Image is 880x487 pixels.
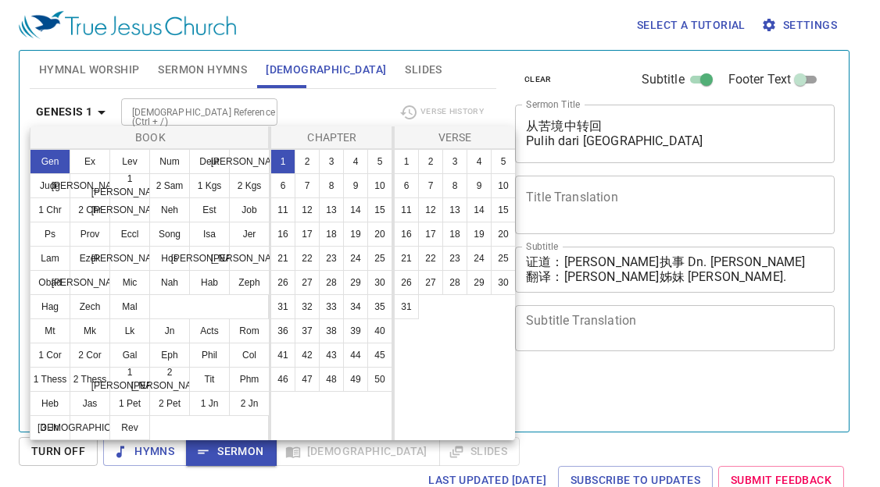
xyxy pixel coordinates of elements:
[319,270,344,295] button: 28
[319,197,344,222] button: 13
[394,294,419,319] button: 31
[109,222,150,247] button: Eccl
[149,367,190,392] button: 2 [PERSON_NAME]
[189,222,230,247] button: Isa
[270,222,295,247] button: 16
[367,246,392,271] button: 25
[30,415,70,440] button: 3 Jn
[70,246,110,271] button: Ezek
[343,270,368,295] button: 29
[270,343,295,368] button: 41
[343,149,368,174] button: 4
[467,197,492,222] button: 14
[319,318,344,343] button: 38
[442,270,467,295] button: 28
[109,173,150,198] button: 1 [PERSON_NAME]
[467,222,492,247] button: 19
[229,149,270,174] button: [PERSON_NAME]
[398,130,512,145] p: Verse
[270,197,295,222] button: 11
[70,415,110,440] button: [DEMOGRAPHIC_DATA]
[229,246,270,271] button: [PERSON_NAME]
[491,197,516,222] button: 15
[467,173,492,198] button: 9
[418,149,443,174] button: 2
[229,391,270,416] button: 2 Jn
[109,270,150,295] button: Mic
[319,343,344,368] button: 43
[109,149,150,174] button: Lev
[491,222,516,247] button: 20
[394,246,419,271] button: 21
[189,197,230,222] button: Est
[418,197,443,222] button: 12
[274,130,390,145] p: Chapter
[70,149,110,174] button: Ex
[70,294,110,319] button: Zech
[270,270,295,295] button: 26
[295,197,320,222] button: 12
[70,197,110,222] button: 2 Chr
[149,149,190,174] button: Num
[109,246,150,271] button: [PERSON_NAME]
[343,197,368,222] button: 14
[270,367,295,392] button: 46
[70,391,110,416] button: Jas
[70,367,110,392] button: 2 Thess
[30,367,70,392] button: 1 Thess
[270,173,295,198] button: 6
[109,197,150,222] button: [PERSON_NAME]
[394,270,419,295] button: 26
[229,343,270,368] button: Col
[30,343,70,368] button: 1 Cor
[109,318,150,343] button: Lk
[270,149,295,174] button: 1
[189,149,230,174] button: Deut
[70,222,110,247] button: Prov
[295,149,320,174] button: 2
[229,222,270,247] button: Jer
[229,173,270,198] button: 2 Kgs
[367,173,392,198] button: 10
[189,270,230,295] button: Hab
[189,391,230,416] button: 1 Jn
[319,246,344,271] button: 23
[367,222,392,247] button: 20
[367,294,392,319] button: 35
[367,149,392,174] button: 5
[149,318,190,343] button: Jn
[229,367,270,392] button: Phm
[229,270,270,295] button: Zeph
[109,343,150,368] button: Gal
[30,222,70,247] button: Ps
[418,173,443,198] button: 7
[319,294,344,319] button: 33
[467,149,492,174] button: 4
[109,415,150,440] button: Rev
[442,246,467,271] button: 23
[394,197,419,222] button: 11
[319,222,344,247] button: 18
[295,246,320,271] button: 22
[189,343,230,368] button: Phil
[70,173,110,198] button: [PERSON_NAME]
[30,173,70,198] button: Judg
[149,270,190,295] button: Nah
[229,318,270,343] button: Rom
[70,343,110,368] button: 2 Cor
[343,294,368,319] button: 34
[149,173,190,198] button: 2 Sam
[270,318,295,343] button: 36
[442,149,467,174] button: 3
[295,173,320,198] button: 7
[295,222,320,247] button: 17
[270,246,295,271] button: 21
[189,367,230,392] button: Tit
[491,173,516,198] button: 10
[367,367,392,392] button: 50
[367,270,392,295] button: 30
[189,318,230,343] button: Acts
[149,197,190,222] button: Neh
[467,246,492,271] button: 24
[394,222,419,247] button: 16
